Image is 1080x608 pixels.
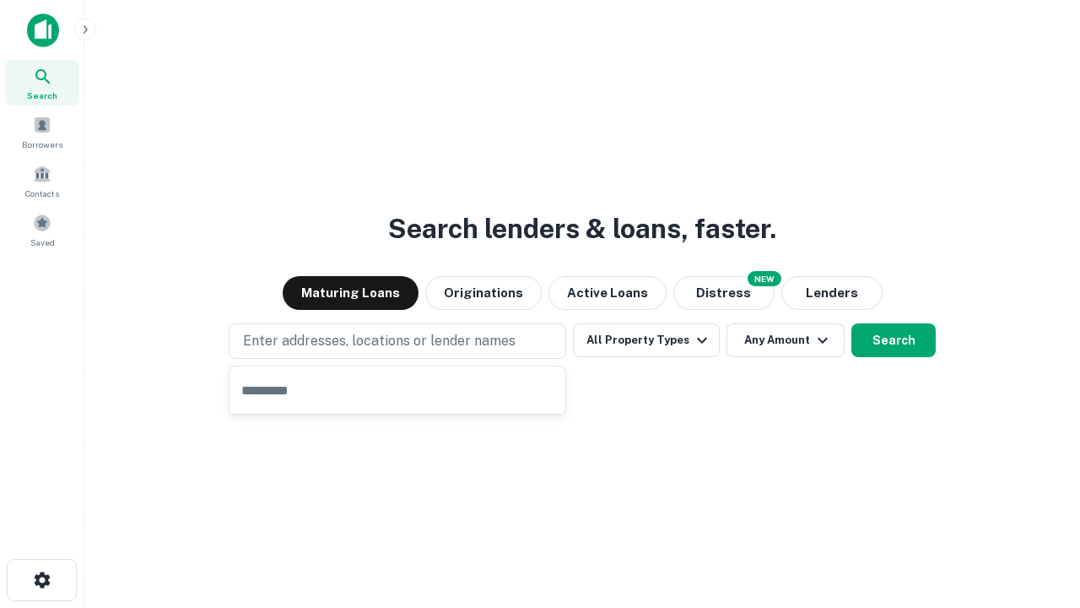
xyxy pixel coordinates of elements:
a: Search [5,60,79,106]
a: Saved [5,207,79,252]
button: Lenders [781,276,883,310]
a: Borrowers [5,109,79,155]
img: capitalize-icon.png [27,14,59,47]
span: Search [27,89,57,102]
div: NEW [748,271,781,286]
span: Saved [30,236,55,249]
button: Search distressed loans with lien and other non-mortgage details. [673,276,775,310]
button: Any Amount [726,323,845,357]
button: Enter addresses, locations or lender names [229,323,566,359]
button: All Property Types [573,323,720,357]
button: Originations [425,276,542,310]
h3: Search lenders & loans, faster. [388,209,776,249]
button: Search [851,323,936,357]
button: Maturing Loans [283,276,418,310]
a: Contacts [5,158,79,204]
span: Borrowers [22,138,62,151]
p: Enter addresses, locations or lender names [243,331,516,351]
span: Contacts [25,187,59,200]
iframe: Chat Widget [996,473,1080,554]
button: Active Loans [548,276,667,310]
